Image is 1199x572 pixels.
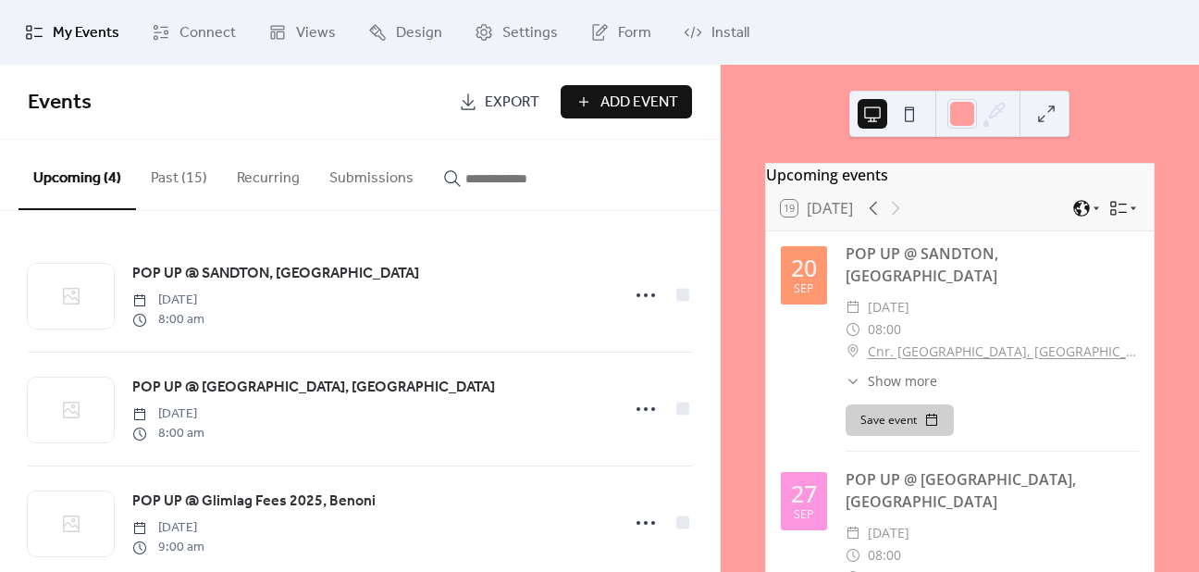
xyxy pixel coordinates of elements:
[11,7,133,57] a: My Events
[846,242,1139,287] div: POP UP @ SANDTON, [GEOGRAPHIC_DATA]
[132,404,204,424] span: [DATE]
[766,164,1154,186] div: Upcoming events
[138,7,250,57] a: Connect
[868,522,909,544] span: [DATE]
[354,7,456,57] a: Design
[670,7,763,57] a: Install
[711,22,749,44] span: Install
[846,371,937,391] button: ​Show more
[846,522,860,544] div: ​
[794,283,814,295] div: Sep
[19,140,136,210] button: Upcoming (4)
[136,140,222,208] button: Past (15)
[179,22,236,44] span: Connect
[132,262,419,286] a: POP UP @ SANDTON, [GEOGRAPHIC_DATA]
[868,296,909,318] span: [DATE]
[618,22,651,44] span: Form
[846,468,1139,513] div: POP UP @ [GEOGRAPHIC_DATA], [GEOGRAPHIC_DATA]
[132,310,204,330] span: 8:00 am
[132,491,376,513] span: POP UP @ Glimlag Fees 2025, Benoni
[315,140,428,208] button: Submissions
[296,22,336,44] span: Views
[846,371,860,391] div: ​
[794,509,814,521] div: Sep
[846,318,860,341] div: ​
[445,85,553,118] a: Export
[791,256,817,280] div: 20
[600,92,678,114] span: Add Event
[28,82,92,123] span: Events
[485,92,539,114] span: Export
[254,7,350,57] a: Views
[868,341,1139,363] a: Cnr. [GEOGRAPHIC_DATA], [GEOGRAPHIC_DATA], [GEOGRAPHIC_DATA]
[576,7,665,57] a: Form
[846,341,860,363] div: ​
[791,482,817,505] div: 27
[561,85,692,118] button: Add Event
[53,22,119,44] span: My Events
[846,404,954,436] button: Save event
[868,371,937,391] span: Show more
[502,22,558,44] span: Settings
[132,291,204,310] span: [DATE]
[846,296,860,318] div: ​
[868,318,901,341] span: 08:00
[132,376,495,400] a: POP UP @ [GEOGRAPHIC_DATA], [GEOGRAPHIC_DATA]
[132,538,204,557] span: 9:00 am
[132,424,204,443] span: 8:00 am
[846,544,860,566] div: ​
[396,22,442,44] span: Design
[461,7,572,57] a: Settings
[132,377,495,399] span: POP UP @ [GEOGRAPHIC_DATA], [GEOGRAPHIC_DATA]
[222,140,315,208] button: Recurring
[132,263,419,285] span: POP UP @ SANDTON, [GEOGRAPHIC_DATA]
[132,518,204,538] span: [DATE]
[132,490,376,514] a: POP UP @ Glimlag Fees 2025, Benoni
[868,544,901,566] span: 08:00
